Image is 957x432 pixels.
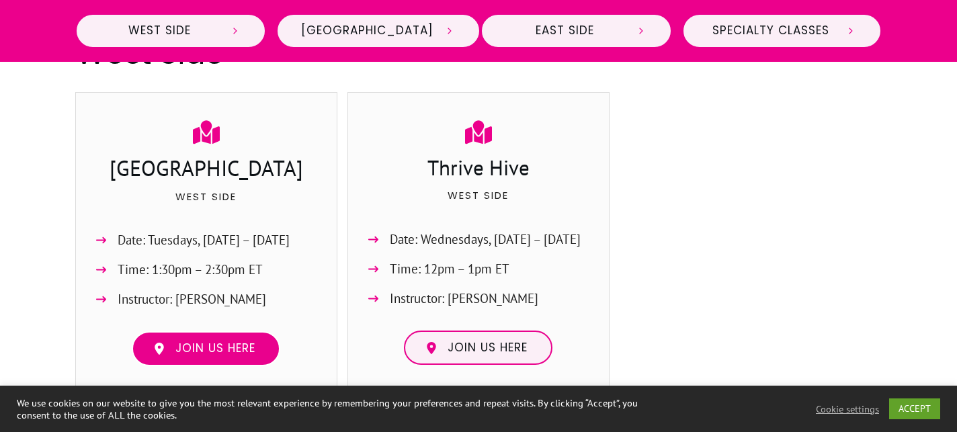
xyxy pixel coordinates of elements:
[89,188,323,222] p: West Side
[75,13,266,48] a: West Side
[118,229,290,251] span: Date: Tuesdays, [DATE] – [DATE]
[118,259,263,281] span: Time: 1:30pm – 2:30pm ET
[17,397,663,421] div: We use cookies on our website to give you the most relevant experience by remembering your prefer...
[682,13,882,48] a: Specialty Classes
[362,153,595,185] h3: Thrive Hive
[707,24,835,38] span: Specialty Classes
[404,331,552,365] a: Join us here
[390,258,509,280] span: Time: 12pm – 1pm ET
[505,24,625,38] span: East Side
[889,398,940,419] a: ACCEPT
[118,288,266,310] span: Instructor: [PERSON_NAME]
[301,24,433,38] span: [GEOGRAPHIC_DATA]
[481,13,672,48] a: East Side
[362,187,595,220] p: West Side
[448,341,528,355] span: Join us here
[816,403,879,415] a: Cookie settings
[390,288,538,310] span: Instructor: [PERSON_NAME]
[132,331,280,366] a: Join us here
[175,341,255,356] span: Join us here
[89,153,323,187] h3: [GEOGRAPHIC_DATA]
[390,228,581,251] span: Date: Wednesdays, [DATE] – [DATE]
[100,24,219,38] span: West Side
[276,13,481,48] a: [GEOGRAPHIC_DATA]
